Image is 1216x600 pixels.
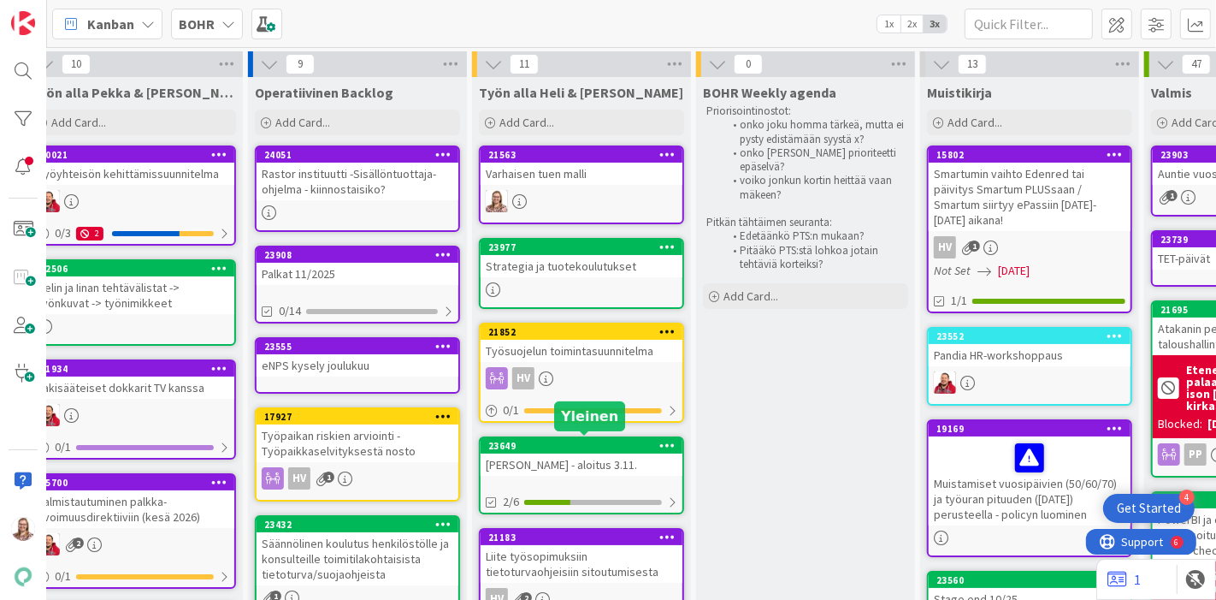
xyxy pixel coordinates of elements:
[1117,500,1181,517] div: Get Started
[257,147,458,163] div: 24051
[76,227,103,241] div: 2
[38,533,60,555] img: JS
[951,292,967,310] span: 1/1
[481,545,682,583] div: Liite työsopimuksiin tietoturvaohjeisiin sitoutumisesta
[1103,494,1195,523] div: Open Get Started checklist, remaining modules: 4
[257,467,458,490] div: HV
[969,241,980,252] span: 1
[723,118,906,146] li: onko joku homma tärkeä, mutta ei pysty edistämään syystä x?
[488,532,682,544] div: 21183
[488,440,682,452] div: 23649
[264,341,458,353] div: 23555
[32,361,234,399] div: 21934Lakisääteiset dokkarit TV kanssa
[481,438,682,476] div: 23649[PERSON_NAME] - aloitus 3.11.
[40,149,234,161] div: 20021
[499,115,554,130] span: Add Card...
[1179,490,1195,505] div: 4
[32,566,234,587] div: 0/1
[486,190,508,212] img: IH
[32,533,234,555] div: JS
[1166,190,1178,201] span: 1
[965,9,1093,39] input: Quick Filter...
[264,149,458,161] div: 24051
[32,261,234,276] div: 22506
[1107,569,1141,590] a: 1
[481,530,682,583] div: 21183Liite työsopimuksiin tietoturvaohjeisiin sitoutumisesta
[40,363,234,375] div: 21934
[11,11,35,35] img: Visit kanbanzone.com
[31,84,236,101] span: Työn alla Pekka & Juhani
[481,530,682,545] div: 21183
[703,84,836,101] span: BOHR Weekly agenda
[900,15,924,33] span: 2x
[89,7,93,21] div: 6
[481,240,682,255] div: 23977
[924,15,947,33] span: 3x
[734,54,763,74] span: 0
[32,404,234,426] div: JS
[257,532,458,585] div: Säännölinen koulutus henkilöstölle ja konsulteille toimitilakohtaisista tietoturva/suojaohjeista
[257,247,458,285] div: 23908Palkat 11/2025
[179,15,215,33] b: BOHR
[279,302,301,320] span: 0/14
[929,371,1130,394] div: JS
[286,54,315,74] span: 9
[40,477,234,489] div: 15700
[929,573,1130,588] div: 23560
[481,255,682,277] div: Strategia ja tuotekoulutukset
[32,261,234,314] div: 22506Helin ja Iinan tehtävälistat -> työnkuvat -> työnimikkeet
[927,84,992,101] span: Muistikirja
[929,147,1130,163] div: 15802
[257,409,458,425] div: 17927
[934,371,956,394] img: JS
[55,567,71,585] span: 0 / 1
[481,438,682,454] div: 23649
[958,54,987,74] span: 13
[55,438,71,456] span: 0 / 1
[264,249,458,261] div: 23908
[32,475,234,528] div: 15700Valmistautuminen palkka-avoimuusdirektiiviin (kesä 2026)
[32,147,234,163] div: 20021
[488,326,682,338] div: 21852
[481,147,682,185] div: 21563Varhaisen tuen malli
[936,149,1130,161] div: 15802
[936,330,1130,342] div: 23552
[55,224,71,242] span: 0 / 3
[503,401,519,419] span: 0 / 1
[32,475,234,490] div: 15700
[40,263,234,275] div: 22506
[723,146,906,175] li: onko [PERSON_NAME] prioriteetti epäselvä?
[11,517,35,541] img: IH
[510,54,539,74] span: 11
[288,467,310,490] div: HV
[481,324,682,340] div: 21852
[1158,415,1202,433] div: Blocked:
[488,149,682,161] div: 21563
[481,454,682,476] div: [PERSON_NAME] - aloitus 3.11.
[257,409,458,462] div: 17927Työpaikan riskien arviointi - Työpaikkaselvityksestä nosto
[503,493,519,511] span: 2/6
[32,190,234,212] div: JS
[62,54,91,74] span: 10
[32,490,234,528] div: Valmistautuminen palkka-avoimuusdirektiiviin (kesä 2026)
[481,340,682,362] div: Työsuojelun toimintasuunnitelma
[1182,54,1211,74] span: 47
[706,104,905,118] p: Priorisointinostot:
[929,421,1130,437] div: 19169
[36,3,78,23] span: Support
[257,339,458,377] div: 23555eNPS kysely joulukuu
[32,437,234,458] div: 0/1
[481,163,682,185] div: Varhaisen tuen malli
[481,190,682,212] div: IH
[38,190,60,212] img: JS
[934,236,956,258] div: HV
[257,339,458,354] div: 23555
[38,404,60,426] img: JS
[929,329,1130,344] div: 23552
[481,400,682,421] div: 0/1
[936,423,1130,435] div: 19169
[479,84,683,101] span: Työn alla Heli & Iina
[257,263,458,285] div: Palkat 11/2025
[481,367,682,389] div: HV
[706,216,905,229] p: Pitkän tähtäimen seuranta:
